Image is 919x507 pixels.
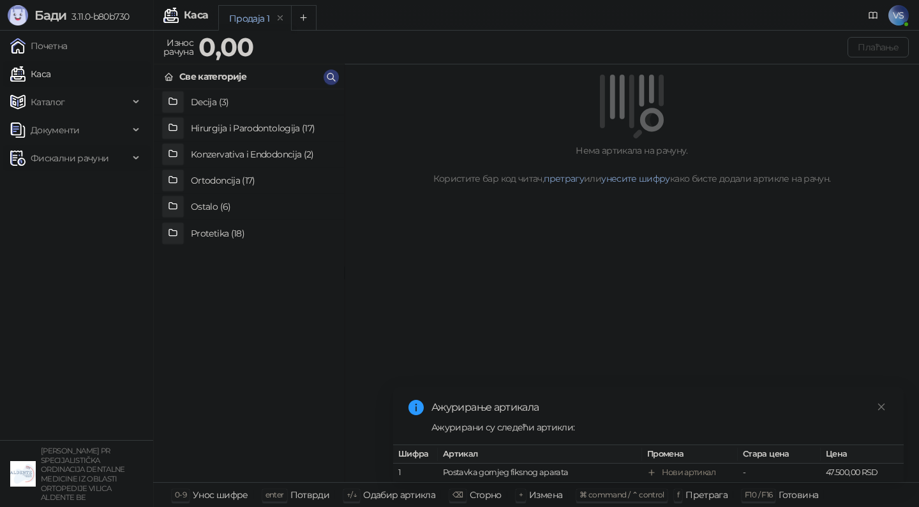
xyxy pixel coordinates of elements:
[438,464,642,482] td: Postavka gornjeg fiksnog aparata
[874,400,888,414] a: Close
[452,490,463,499] span: ⌫
[34,8,66,23] span: Бади
[193,487,248,503] div: Унос шифре
[601,173,670,184] a: унесите шифру
[229,11,269,26] div: Продаја 1
[779,487,818,503] div: Готовина
[347,490,357,499] span: ↑/↓
[877,402,886,411] span: close
[393,464,438,482] td: 1
[272,13,288,24] button: remove
[191,92,334,112] h4: Decija (3)
[431,420,888,434] div: Ажурирани су следећи артикли:
[161,34,196,60] div: Износ рачуна
[10,61,50,87] a: Каса
[544,173,584,184] a: претрагу
[408,400,424,415] span: info-circle
[821,445,904,464] th: Цена
[888,5,909,26] span: VS
[179,70,246,84] div: Све категорије
[431,400,888,415] div: Ажурирање артикала
[579,490,664,499] span: ⌘ command / ⌃ control
[438,445,642,464] th: Артикал
[191,118,334,138] h4: Hirurgija i Parodontologija (17)
[31,145,108,171] span: Фискални рачуни
[363,487,435,503] div: Одабир артикла
[154,89,344,482] div: grid
[848,37,909,57] button: Плаћање
[677,490,679,499] span: f
[191,223,334,244] h4: Protetika (18)
[291,5,317,31] button: Add tab
[184,10,208,20] div: Каса
[265,490,284,499] span: enter
[745,490,772,499] span: F10 / F16
[191,144,334,165] h4: Konzervativa i Endodoncija (2)
[863,5,883,26] a: Документација
[290,487,330,503] div: Потврди
[191,170,334,191] h4: Ortodoncija (17)
[393,445,438,464] th: Шифра
[642,445,738,464] th: Промена
[738,464,821,482] td: -
[8,5,28,26] img: Logo
[31,117,79,143] span: Документи
[519,490,523,499] span: +
[191,196,334,217] h4: Ostalo (6)
[470,487,502,503] div: Сторно
[66,11,129,22] span: 3.11.0-b80b730
[41,446,125,502] small: [PERSON_NAME] PR SPECIJALISTIČKA ORDINACIJA DENTALNE MEDICINE IZ OBLASTI ORTOPEDIJE VILICA ALDENT...
[198,31,253,62] strong: 0,00
[685,487,728,503] div: Претрага
[360,143,904,186] div: Нема артикала на рачуну. Користите бар код читач, или како бисте додали артикле на рачун.
[31,89,65,115] span: Каталог
[529,487,562,503] div: Измена
[662,466,715,479] div: Нови артикал
[10,33,68,59] a: Почетна
[738,445,821,464] th: Стара цена
[821,464,904,482] td: 47.500,00 RSD
[10,461,36,487] img: 64x64-companyLogo-5147c2c0-45e4-4f6f-934a-c50ed2e74707.png
[175,490,186,499] span: 0-9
